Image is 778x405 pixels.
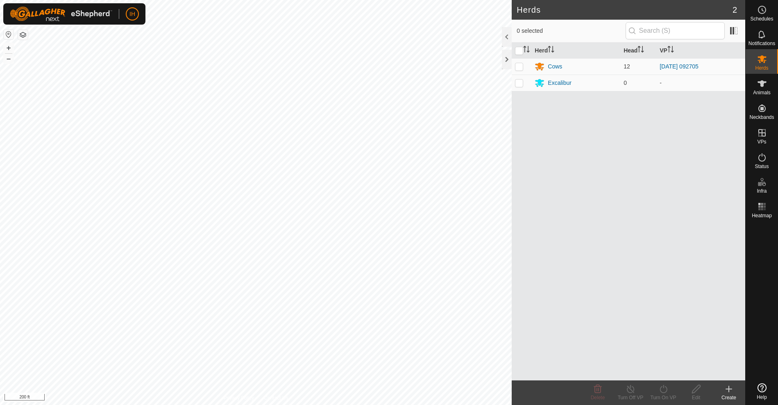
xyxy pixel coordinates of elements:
span: Neckbands [749,115,774,120]
p-sorticon: Activate to sort [523,47,530,54]
img: Gallagher Logo [10,7,112,21]
span: 2 [733,4,737,16]
h2: Herds [517,5,733,15]
div: Turn Off VP [614,394,647,401]
td: - [656,75,745,91]
button: + [4,43,14,53]
th: Herd [531,43,620,59]
span: Infra [757,189,767,193]
span: Heatmap [752,213,772,218]
p-sorticon: Activate to sort [548,47,554,54]
span: 12 [624,63,630,70]
span: Status [755,164,769,169]
span: Help [757,395,767,400]
div: Turn On VP [647,394,680,401]
span: Notifications [749,41,775,46]
span: IH [129,10,135,18]
button: – [4,54,14,64]
button: Map Layers [18,30,28,40]
span: 0 selected [517,27,625,35]
button: Reset Map [4,30,14,39]
span: Animals [753,90,771,95]
span: Schedules [750,16,773,21]
a: Contact Us [264,394,288,402]
a: Privacy Policy [224,394,254,402]
div: Excalibur [548,79,572,87]
p-sorticon: Activate to sort [637,47,644,54]
div: Create [712,394,745,401]
p-sorticon: Activate to sort [667,47,674,54]
input: Search (S) [626,22,725,39]
div: Cows [548,62,562,71]
span: 0 [624,80,627,86]
span: VPs [757,139,766,144]
span: Delete [591,395,605,400]
span: Herds [755,66,768,71]
a: [DATE] 092705 [660,63,699,70]
th: VP [656,43,745,59]
th: Head [620,43,656,59]
div: Edit [680,394,712,401]
a: Help [746,380,778,403]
